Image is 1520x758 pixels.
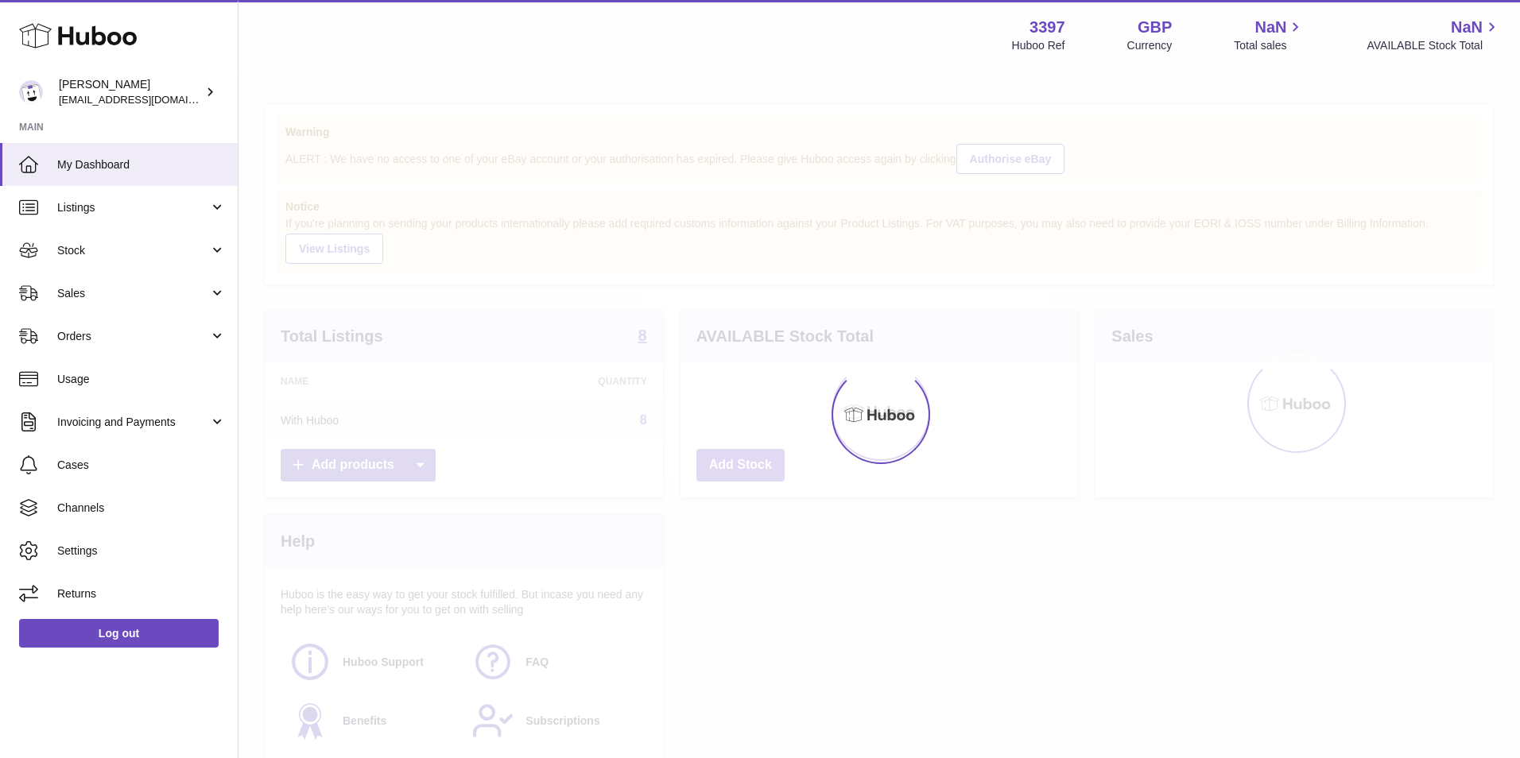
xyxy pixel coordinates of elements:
strong: GBP [1138,17,1172,38]
img: sales@canchema.com [19,80,43,104]
div: [PERSON_NAME] [59,77,202,107]
span: [EMAIL_ADDRESS][DOMAIN_NAME] [59,93,234,106]
span: Stock [57,243,209,258]
span: AVAILABLE Stock Total [1367,38,1501,53]
span: Settings [57,543,226,559]
span: My Dashboard [57,157,226,172]
div: Huboo Ref [1012,38,1065,53]
span: Channels [57,501,226,516]
span: Sales [57,286,209,301]
span: Usage [57,372,226,387]
span: NaN [1254,17,1286,38]
span: Listings [57,200,209,215]
span: NaN [1451,17,1483,38]
div: Currency [1127,38,1173,53]
strong: 3397 [1029,17,1065,38]
span: Invoicing and Payments [57,415,209,430]
span: Returns [57,586,226,601]
a: NaN Total sales [1234,17,1305,53]
a: Log out [19,619,219,648]
span: Cases [57,458,226,473]
a: NaN AVAILABLE Stock Total [1367,17,1501,53]
span: Total sales [1234,38,1305,53]
span: Orders [57,329,209,344]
